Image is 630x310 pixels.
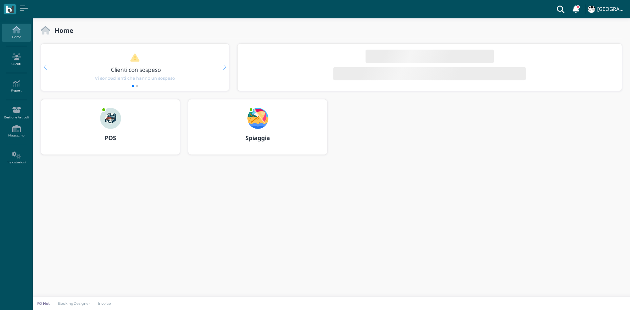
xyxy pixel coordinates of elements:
img: ... [588,6,595,13]
a: Home [2,24,31,42]
span: Vi sono clienti che hanno un sospeso [95,75,175,81]
a: Magazzino [2,122,31,140]
a: Clienti [2,51,31,69]
a: ... Spiaggia [188,99,327,163]
a: Report [2,77,31,95]
div: Previous slide [44,65,47,70]
div: Next slide [223,65,226,70]
a: Gestione Articoli [2,104,31,122]
iframe: Help widget launcher [583,290,624,304]
a: ... POS [41,99,180,163]
b: POS [105,134,116,142]
img: ... [247,108,268,129]
h2: Home [50,27,73,34]
div: 1 / 2 [41,44,229,91]
a: Clienti con sospeso Vi sono6clienti che hanno un sospeso [53,53,216,81]
a: ... [GEOGRAPHIC_DATA] [587,1,626,17]
h3: Clienti con sospeso [55,67,218,73]
img: logo [6,6,13,13]
b: Spiaggia [245,134,270,142]
h4: [GEOGRAPHIC_DATA] [597,7,626,12]
a: Impostazioni [2,149,31,167]
img: ... [100,108,121,129]
b: 6 [110,76,113,81]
